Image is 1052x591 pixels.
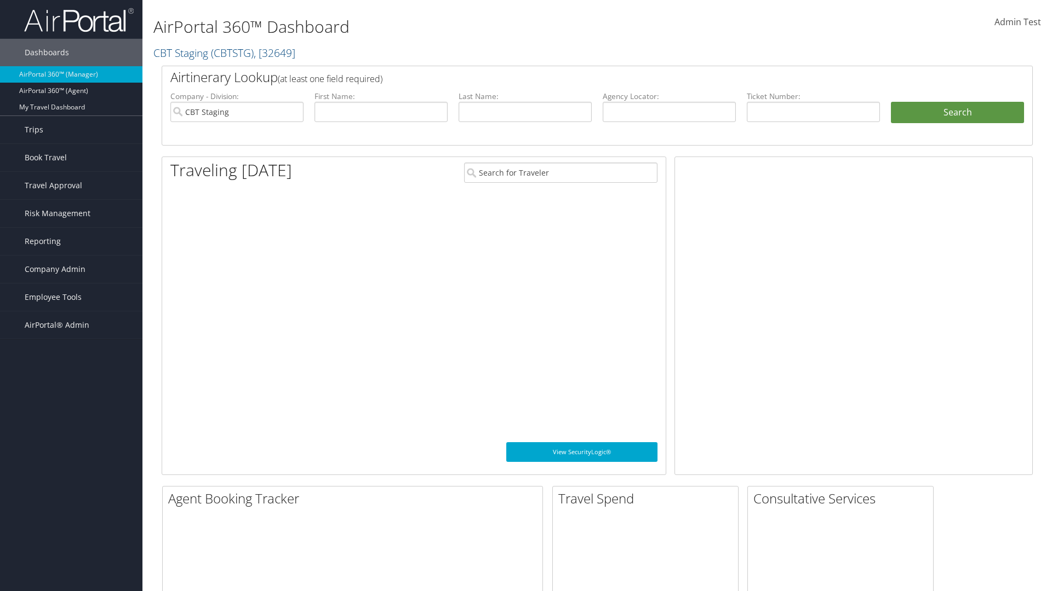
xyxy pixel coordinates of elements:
span: Company Admin [25,256,85,283]
a: CBT Staging [153,45,295,60]
span: , [ 32649 ] [254,45,295,60]
h1: AirPortal 360™ Dashboard [153,15,745,38]
h1: Traveling [DATE] [170,159,292,182]
label: Agency Locator: [603,91,736,102]
span: (at least one field required) [278,73,382,85]
h2: Travel Spend [558,489,738,508]
span: Reporting [25,228,61,255]
a: Admin Test [994,5,1041,39]
span: Travel Approval [25,172,82,199]
span: ( CBTSTG ) [211,45,254,60]
input: Search for Traveler [464,163,658,183]
label: Company - Division: [170,91,304,102]
span: Trips [25,116,43,143]
span: Dashboards [25,39,69,66]
a: View SecurityLogic® [506,442,658,462]
h2: Agent Booking Tracker [168,489,542,508]
h2: Airtinerary Lookup [170,68,952,86]
label: First Name: [315,91,448,102]
img: airportal-logo.png [24,7,134,33]
h2: Consultative Services [753,489,933,508]
label: Last Name: [459,91,592,102]
span: Employee Tools [25,283,82,311]
label: Ticket Number: [747,91,880,102]
span: Risk Management [25,200,90,227]
span: Admin Test [994,16,1041,28]
span: Book Travel [25,144,67,171]
button: Search [891,102,1024,124]
span: AirPortal® Admin [25,311,89,339]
